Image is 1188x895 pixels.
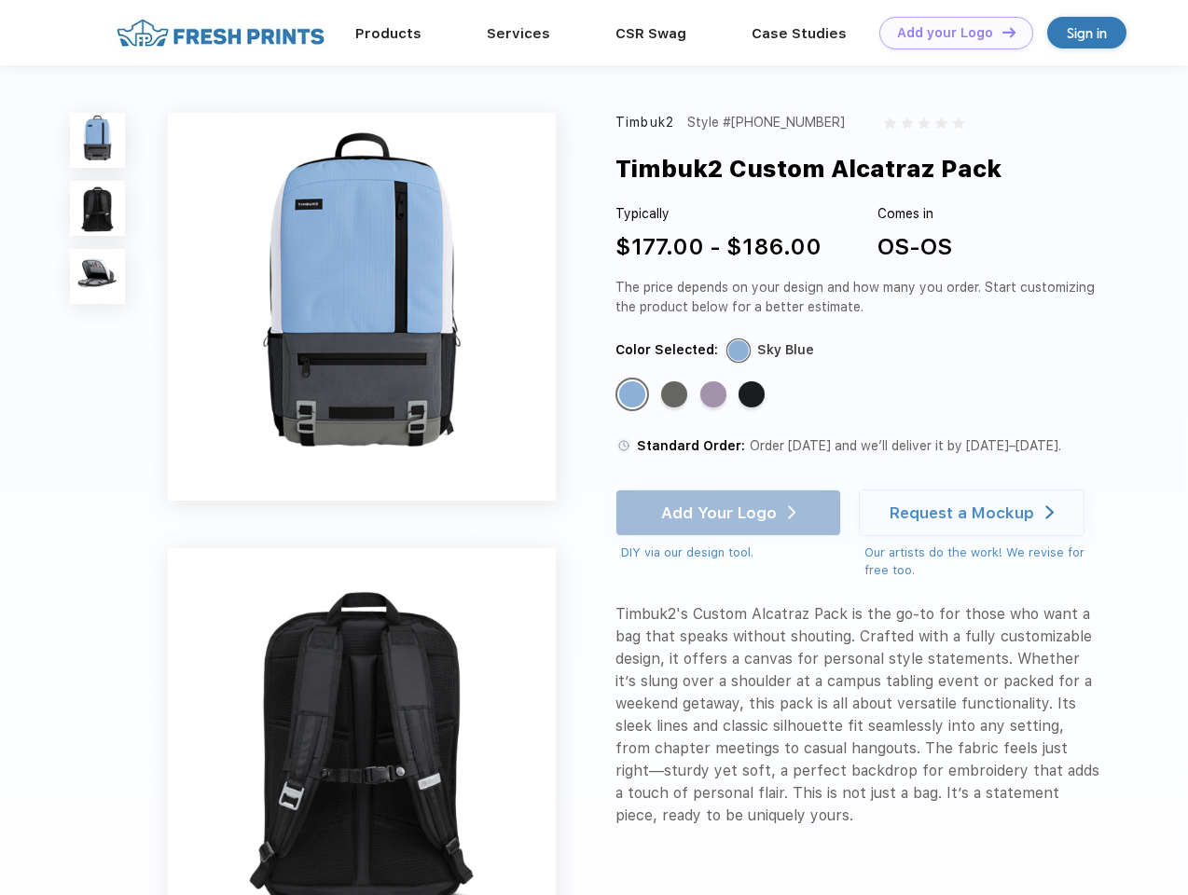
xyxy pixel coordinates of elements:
[615,113,674,132] div: Timbuk2
[615,340,718,360] div: Color Selected:
[661,381,687,407] div: Gunmetal
[935,117,946,129] img: gray_star.svg
[615,230,822,264] div: $177.00 - $186.00
[1045,505,1054,519] img: white arrow
[890,503,1034,522] div: Request a Mockup
[1002,27,1015,37] img: DT
[877,230,952,264] div: OS-OS
[953,117,964,129] img: gray_star.svg
[897,25,993,41] div: Add your Logo
[70,181,125,236] img: func=resize&h=100
[687,113,845,132] div: Style #[PHONE_NUMBER]
[70,249,125,304] img: func=resize&h=100
[619,381,645,407] div: Sky Blue
[615,278,1102,317] div: The price depends on your design and how many you order. Start customizing the product below for ...
[621,544,841,562] div: DIY via our design tool.
[902,117,913,129] img: gray_star.svg
[700,381,726,407] div: Lavender
[615,151,1002,186] div: Timbuk2 Custom Alcatraz Pack
[1067,22,1107,44] div: Sign in
[884,117,895,129] img: gray_star.svg
[168,113,556,501] img: func=resize&h=640
[1047,17,1126,48] a: Sign in
[355,25,421,42] a: Products
[750,438,1061,453] span: Order [DATE] and we’ll deliver it by [DATE]–[DATE].
[919,117,930,129] img: gray_star.svg
[637,438,745,453] span: Standard Order:
[615,603,1102,827] div: Timbuk2's Custom Alcatraz Pack is the go-to for those who want a bag that speaks without shouting...
[111,17,330,49] img: fo%20logo%202.webp
[615,204,822,224] div: Typically
[757,340,814,360] div: Sky Blue
[877,204,952,224] div: Comes in
[864,544,1102,580] div: Our artists do the work! We revise for free too.
[615,437,632,454] img: standard order
[70,113,125,168] img: func=resize&h=100
[739,381,765,407] div: Jet Black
